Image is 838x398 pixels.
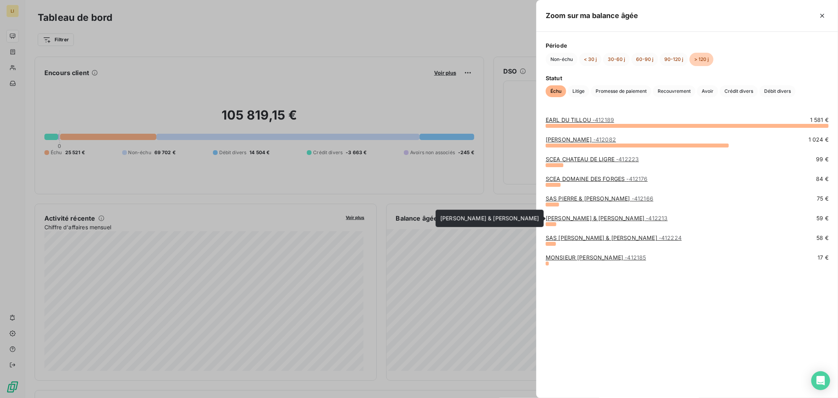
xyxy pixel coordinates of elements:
[720,85,758,97] button: Crédit divers
[593,136,616,143] span: - 412082
[817,195,829,203] span: 75 €
[440,215,539,221] span: [PERSON_NAME] & [PERSON_NAME]
[579,53,601,66] button: < 30 j
[546,74,829,82] span: Statut
[816,234,829,242] span: 58 €
[646,215,668,221] span: - 412213
[546,215,668,221] a: [PERSON_NAME] & [PERSON_NAME]
[816,214,829,222] span: 59 €
[689,53,713,66] button: > 120 j
[759,85,796,97] button: Débit divers
[546,116,614,123] a: EARL DU TILLOU
[632,195,653,202] span: - 412166
[546,85,566,97] button: Échu
[568,85,589,97] button: Litige
[546,41,829,50] span: Période
[697,85,718,97] button: Avoir
[591,85,651,97] button: Promesse de paiement
[809,136,829,144] span: 1 024 €
[631,53,658,66] button: 60-90 j
[616,156,639,162] span: - 412223
[660,53,688,66] button: 90-120 j
[546,156,639,162] a: SCEA CHATEAU DE LIGRE
[546,195,653,202] a: SAS PIERRE & [PERSON_NAME]
[603,53,630,66] button: 30-60 j
[546,10,638,21] h5: Zoom sur ma balance âgée
[546,175,648,182] a: SCEA DOMAINE DES FORGES
[625,254,646,261] span: - 412185
[818,254,829,262] span: 17 €
[659,234,682,241] span: - 412224
[816,155,829,163] span: 99 €
[627,175,648,182] span: - 412176
[810,116,829,124] span: 1 581 €
[546,254,646,261] a: MONSIEUR [PERSON_NAME]
[653,85,695,97] button: Recouvrement
[546,136,616,143] a: [PERSON_NAME]
[811,371,830,390] div: Open Intercom Messenger
[546,234,682,241] a: SAS [PERSON_NAME] & [PERSON_NAME]
[592,116,614,123] span: - 412189
[816,175,829,183] span: 84 €
[546,53,578,66] button: Non-échu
